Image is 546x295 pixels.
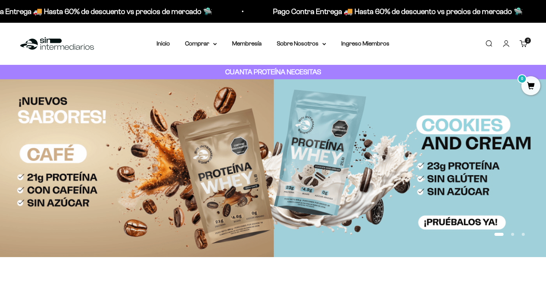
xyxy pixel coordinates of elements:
p: Pago Contra Entrega 🚚 Hasta 60% de descuento vs precios de mercado 🛸 [273,5,522,17]
a: Inicio [157,40,170,47]
mark: 0 [518,74,527,83]
a: Membresía [232,40,262,47]
a: Ingreso Miembros [341,40,389,47]
a: 0 [521,82,540,91]
span: 2 [527,39,529,42]
summary: Comprar [185,39,217,49]
summary: Sobre Nosotros [277,39,326,49]
strong: CUANTA PROTEÍNA NECESITAS [225,68,321,76]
